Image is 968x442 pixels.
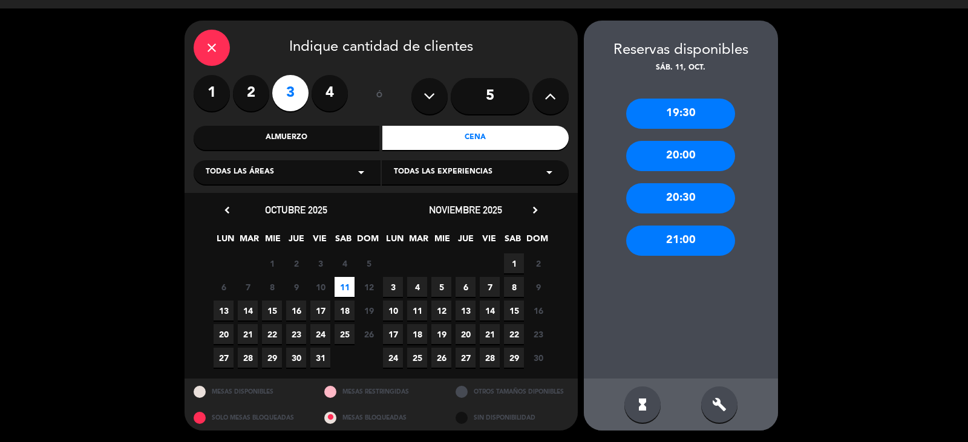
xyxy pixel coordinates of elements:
span: Todas las experiencias [394,166,492,178]
i: hourglass_full [635,397,650,412]
span: 25 [407,348,427,368]
span: JUE [456,232,476,252]
i: close [204,41,219,55]
span: 28 [238,348,258,368]
span: 3 [310,253,330,273]
span: 18 [407,324,427,344]
span: SAB [503,232,523,252]
i: chevron_right [529,204,541,216]
div: MESAS BLOQUEADAS [315,405,446,431]
span: 15 [262,301,282,320]
div: Cena [382,126,569,150]
span: 5 [431,277,451,297]
span: 11 [407,301,427,320]
span: 30 [286,348,306,368]
span: 20 [456,324,476,344]
span: MIE [432,232,452,252]
span: VIE [479,232,499,252]
span: MAR [408,232,428,252]
span: 20 [214,324,234,344]
i: chevron_left [221,204,234,216]
div: sáb. 11, oct. [584,62,778,74]
span: 18 [335,301,355,320]
span: 27 [214,348,234,368]
span: 24 [310,324,330,344]
span: 5 [359,253,379,273]
div: OTROS TAMAÑOS DIPONIBLES [446,379,578,405]
div: SIN DISPONIBILIDAD [446,405,578,431]
span: 15 [504,301,524,320]
span: SAB [333,232,353,252]
span: 2 [286,253,306,273]
span: MAR [239,232,259,252]
span: 8 [504,277,524,297]
span: 30 [528,348,548,368]
span: 28 [480,348,500,368]
span: 21 [480,324,500,344]
span: 19 [359,301,379,320]
span: 26 [431,348,451,368]
span: 17 [383,324,403,344]
span: 22 [262,324,282,344]
span: 26 [359,324,379,344]
span: 23 [286,324,306,344]
span: LUN [215,232,235,252]
label: 4 [312,75,348,111]
div: MESAS RESTRINGIDAS [315,379,446,405]
span: 6 [214,277,234,297]
span: 10 [383,301,403,320]
span: DOM [357,232,377,252]
div: 20:00 [626,141,735,171]
span: MIE [263,232,283,252]
span: 8 [262,277,282,297]
span: 2 [528,253,548,273]
label: 1 [194,75,230,111]
div: 19:30 [626,99,735,129]
i: build [712,397,727,412]
span: 29 [262,348,282,368]
span: 4 [407,277,427,297]
span: 16 [528,301,548,320]
span: 1 [262,253,282,273]
span: 3 [383,277,403,297]
span: noviembre 2025 [429,204,502,216]
span: 1 [504,253,524,273]
span: 29 [504,348,524,368]
div: Indique cantidad de clientes [194,30,569,66]
span: 11 [335,277,355,297]
span: 9 [286,277,306,297]
span: 6 [456,277,476,297]
span: 10 [310,277,330,297]
span: 19 [431,324,451,344]
span: 4 [335,253,355,273]
span: 17 [310,301,330,320]
span: octubre 2025 [265,204,327,216]
span: 21 [238,324,258,344]
div: MESAS DISPONIBLES [185,379,316,405]
div: SOLO MESAS BLOQUEADAS [185,405,316,431]
label: 3 [272,75,309,111]
span: 25 [335,324,355,344]
div: 21:00 [626,226,735,256]
span: 12 [359,277,379,297]
span: 31 [310,348,330,368]
span: 13 [456,301,476,320]
span: 24 [383,348,403,368]
span: 27 [456,348,476,368]
span: 23 [528,324,548,344]
span: LUN [385,232,405,252]
span: 12 [431,301,451,320]
span: Todas las áreas [206,166,274,178]
i: arrow_drop_down [542,165,557,180]
span: 9 [528,277,548,297]
label: 2 [233,75,269,111]
div: ó [360,75,399,117]
span: VIE [310,232,330,252]
span: 16 [286,301,306,320]
span: 13 [214,301,234,320]
div: 20:30 [626,183,735,213]
span: 22 [504,324,524,344]
span: 7 [480,277,500,297]
div: Reservas disponibles [584,39,778,62]
span: JUE [286,232,306,252]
